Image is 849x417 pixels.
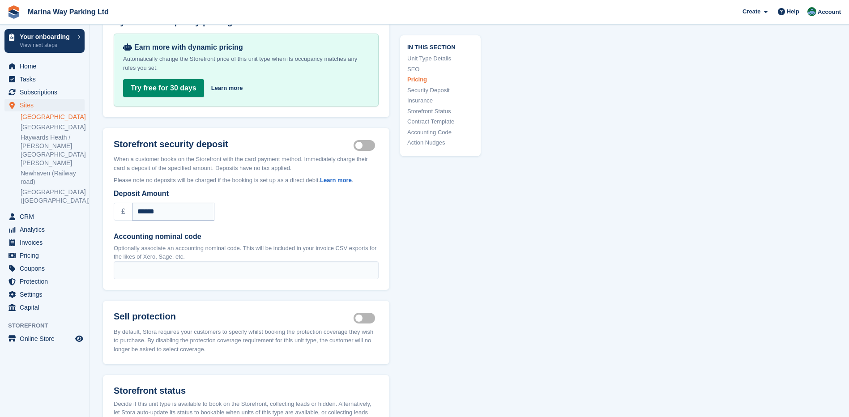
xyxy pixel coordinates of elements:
[4,288,85,301] a: menu
[407,42,474,51] span: In this section
[123,55,369,72] p: Automatically change the Storefront price of this unit type when its occupancy matches any rules ...
[20,301,73,314] span: Capital
[20,262,73,275] span: Coupons
[211,84,243,93] a: Learn more
[4,249,85,262] a: menu
[20,99,73,111] span: Sites
[114,231,379,242] label: Accounting nominal code
[407,96,474,105] a: Insurance
[114,386,379,396] h2: Storefront status
[20,210,73,223] span: CRM
[320,177,352,183] a: Learn more
[4,73,85,85] a: menu
[807,7,816,16] img: Paul Lewis
[114,328,379,354] div: By default, Stora requires your customers to specify whilst booking the protection coverage they ...
[4,99,85,111] a: menu
[407,117,474,126] a: Contract Template
[354,145,379,146] label: Security deposit on
[818,8,841,17] span: Account
[742,7,760,16] span: Create
[114,155,379,172] p: When a customer books on the Storefront with the card payment method. Immediately charge their ca...
[407,75,474,84] a: Pricing
[7,5,21,19] img: stora-icon-8386f47178a22dfd0bd8f6a31ec36ba5ce8667c1dd55bd0f319d3a0aa187defe.svg
[4,210,85,223] a: menu
[787,7,799,16] span: Help
[74,333,85,344] a: Preview store
[114,139,354,149] h2: Storefront security deposit
[114,188,379,199] label: Deposit Amount
[21,169,85,186] a: Newhaven (Railway road)
[4,301,85,314] a: menu
[4,60,85,72] a: menu
[4,86,85,98] a: menu
[20,73,73,85] span: Tasks
[20,332,73,345] span: Online Store
[407,85,474,94] a: Security Deposit
[20,34,73,40] p: Your onboarding
[407,64,474,73] a: SEO
[4,262,85,275] a: menu
[20,60,73,72] span: Home
[24,4,112,19] a: Marina Way Parking Ltd
[114,311,354,322] h2: Sell protection
[20,249,73,262] span: Pricing
[4,223,85,236] a: menu
[21,113,85,121] a: [GEOGRAPHIC_DATA]
[20,223,73,236] span: Analytics
[4,29,85,53] a: Your onboarding View next steps
[20,41,73,49] p: View next steps
[20,275,73,288] span: Protection
[123,79,204,97] a: Try free for 30 days
[20,236,73,249] span: Invoices
[8,321,89,330] span: Storefront
[407,138,474,147] a: Action Nudges
[4,332,85,345] a: menu
[4,275,85,288] a: menu
[4,236,85,249] a: menu
[123,43,369,52] div: Earn more with dynamic pricing
[21,123,85,132] a: [GEOGRAPHIC_DATA]
[21,188,85,205] a: [GEOGRAPHIC_DATA] ([GEOGRAPHIC_DATA])
[114,176,379,185] p: Please note no deposits will be charged if the booking is set up as a direct debit. .
[407,54,474,63] a: Unit Type Details
[20,288,73,301] span: Settings
[354,317,379,319] label: Insurance coverage required
[407,128,474,136] a: Accounting Code
[114,244,379,261] p: Optionally associate an accounting nominal code. This will be included in your invoice CSV export...
[21,133,85,167] a: Haywards Heath / [PERSON_NAME][GEOGRAPHIC_DATA][PERSON_NAME]
[407,106,474,115] a: Storefront Status
[20,86,73,98] span: Subscriptions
